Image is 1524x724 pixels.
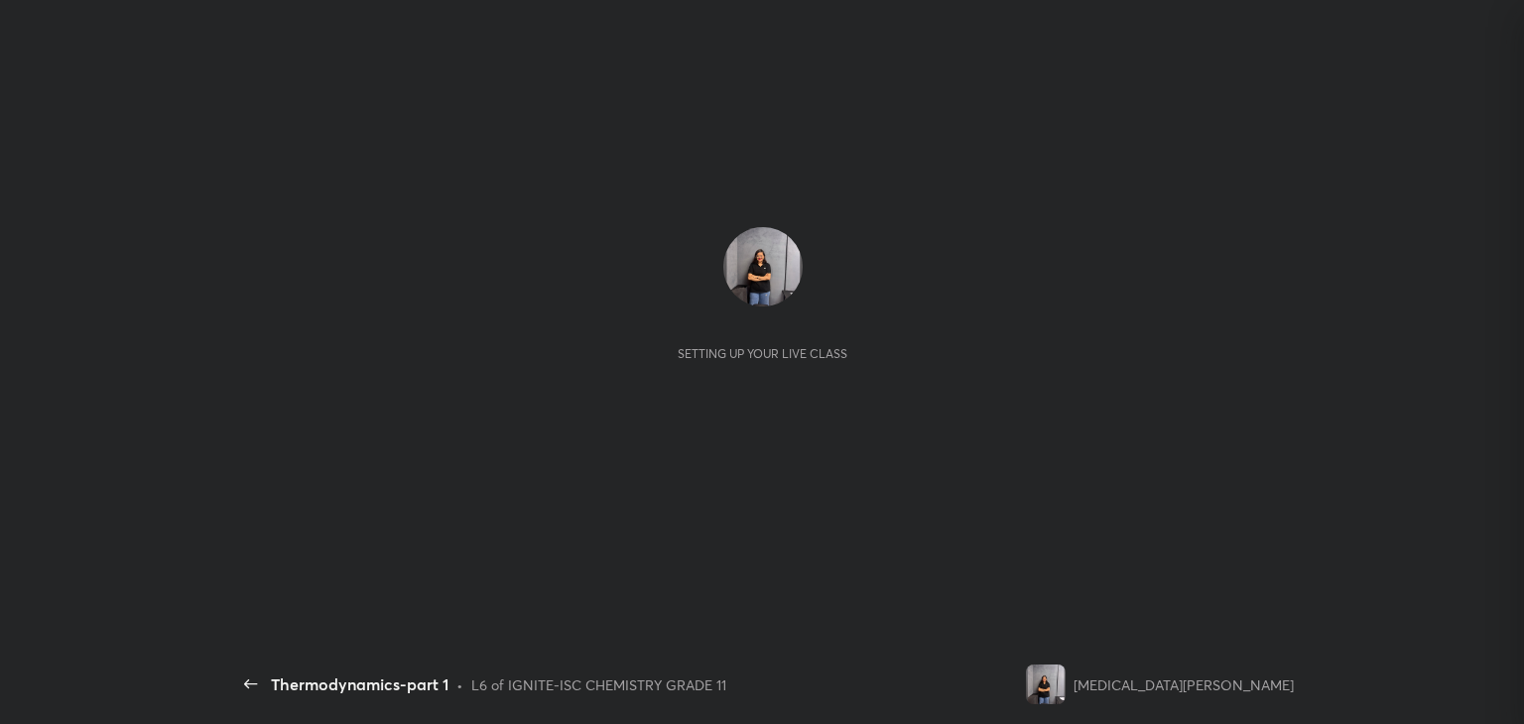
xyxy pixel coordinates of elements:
div: Setting up your live class [678,346,847,361]
div: [MEDICAL_DATA][PERSON_NAME] [1074,674,1294,695]
div: Thermodynamics-part 1 [271,672,448,696]
div: L6 of IGNITE-ISC CHEMISTRY GRADE 11 [471,674,726,695]
div: • [456,674,463,695]
img: 4300e8ae01c945108a696365f27dbbe2.jpg [723,227,803,306]
img: 4300e8ae01c945108a696365f27dbbe2.jpg [1026,664,1066,704]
